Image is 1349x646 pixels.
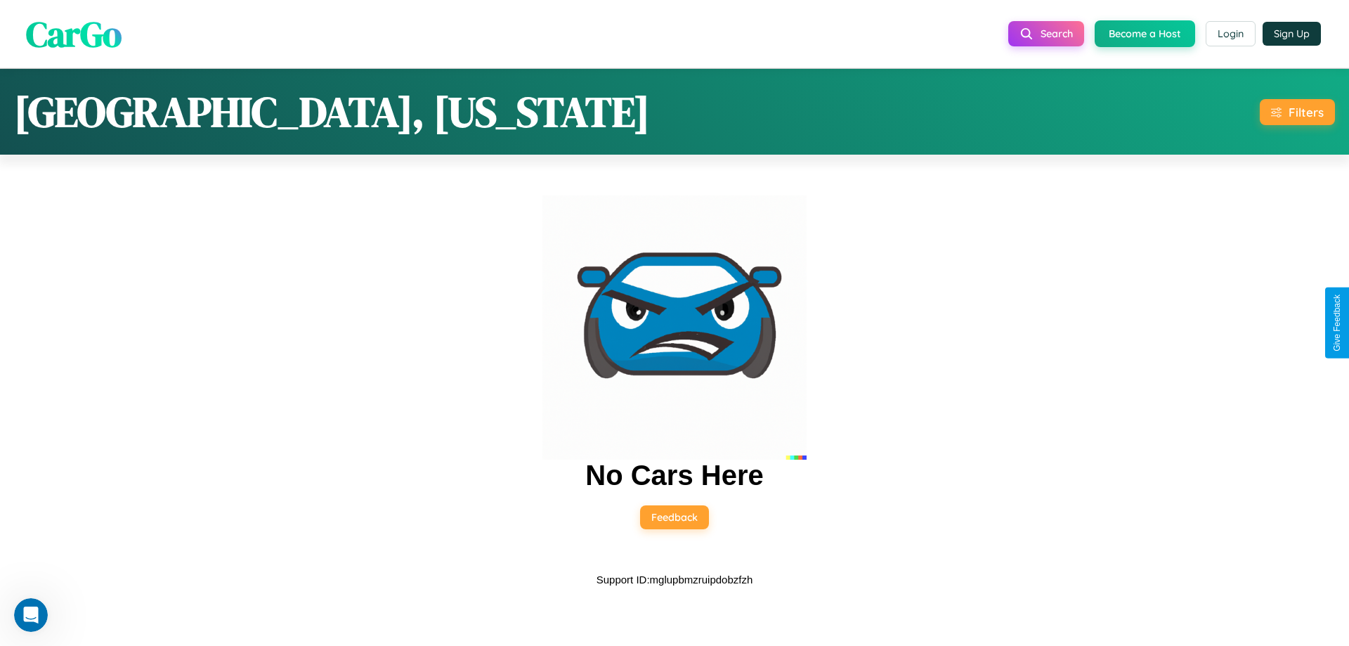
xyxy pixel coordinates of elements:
button: Filters [1260,99,1335,125]
button: Sign Up [1263,22,1321,46]
button: Search [1008,21,1084,46]
div: Filters [1289,105,1324,119]
button: Feedback [640,505,709,529]
img: car [542,195,807,460]
button: Become a Host [1095,20,1195,47]
div: Give Feedback [1332,295,1342,351]
p: Support ID: mglupbmzruipdobzfzh [597,570,753,589]
h1: [GEOGRAPHIC_DATA], [US_STATE] [14,83,650,141]
button: Login [1206,21,1256,46]
iframe: Intercom live chat [14,598,48,632]
h2: No Cars Here [585,460,763,491]
span: CarGo [26,9,122,58]
span: Search [1041,27,1073,40]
